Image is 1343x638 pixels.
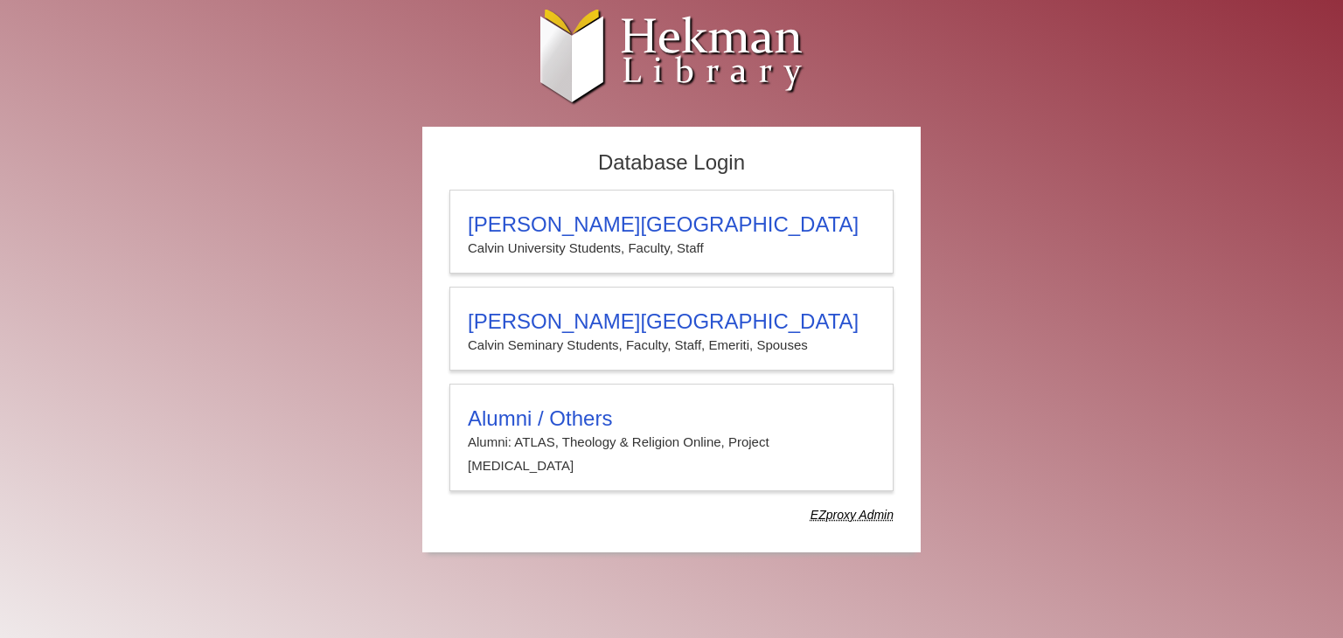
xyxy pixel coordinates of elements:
[441,145,902,181] h2: Database Login
[468,406,875,431] h3: Alumni / Others
[468,212,875,237] h3: [PERSON_NAME][GEOGRAPHIC_DATA]
[468,309,875,334] h3: [PERSON_NAME][GEOGRAPHIC_DATA]
[449,287,894,371] a: [PERSON_NAME][GEOGRAPHIC_DATA]Calvin Seminary Students, Faculty, Staff, Emeriti, Spouses
[468,431,875,477] p: Alumni: ATLAS, Theology & Religion Online, Project [MEDICAL_DATA]
[449,190,894,274] a: [PERSON_NAME][GEOGRAPHIC_DATA]Calvin University Students, Faculty, Staff
[468,406,875,477] summary: Alumni / OthersAlumni: ATLAS, Theology & Religion Online, Project [MEDICAL_DATA]
[468,237,875,260] p: Calvin University Students, Faculty, Staff
[811,508,894,522] dfn: Use Alumni login
[468,334,875,357] p: Calvin Seminary Students, Faculty, Staff, Emeriti, Spouses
